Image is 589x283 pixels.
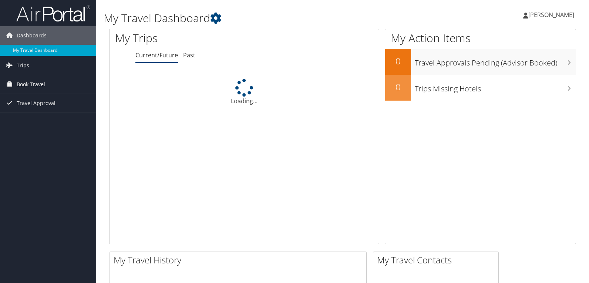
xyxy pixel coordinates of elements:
[385,55,411,67] h2: 0
[16,5,90,22] img: airportal-logo.png
[17,75,45,94] span: Book Travel
[523,4,582,26] a: [PERSON_NAME]
[415,80,576,94] h3: Trips Missing Hotels
[377,254,498,266] h2: My Travel Contacts
[385,30,576,46] h1: My Action Items
[114,254,366,266] h2: My Travel History
[115,30,261,46] h1: My Trips
[385,81,411,93] h2: 0
[17,94,55,112] span: Travel Approval
[135,51,178,59] a: Current/Future
[104,10,422,26] h1: My Travel Dashboard
[17,26,47,45] span: Dashboards
[415,54,576,68] h3: Travel Approvals Pending (Advisor Booked)
[528,11,574,19] span: [PERSON_NAME]
[183,51,195,59] a: Past
[110,79,379,105] div: Loading...
[385,49,576,75] a: 0Travel Approvals Pending (Advisor Booked)
[385,75,576,101] a: 0Trips Missing Hotels
[17,56,29,75] span: Trips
